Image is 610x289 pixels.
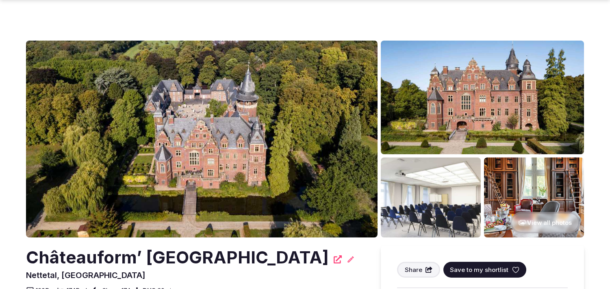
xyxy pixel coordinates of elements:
[450,265,508,274] span: Save to my shortlist
[381,157,481,237] img: Venue gallery photo
[26,270,145,280] span: Nettetal, [GEOGRAPHIC_DATA]
[381,41,584,154] img: Venue gallery photo
[26,41,378,237] img: Venue cover photo
[397,262,440,278] button: Share
[443,262,526,278] button: Save to my shortlist
[26,246,329,270] h2: Châteauform’ [GEOGRAPHIC_DATA]
[405,265,422,274] span: Share
[484,157,584,237] img: Venue gallery photo
[510,212,580,233] button: View all photos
